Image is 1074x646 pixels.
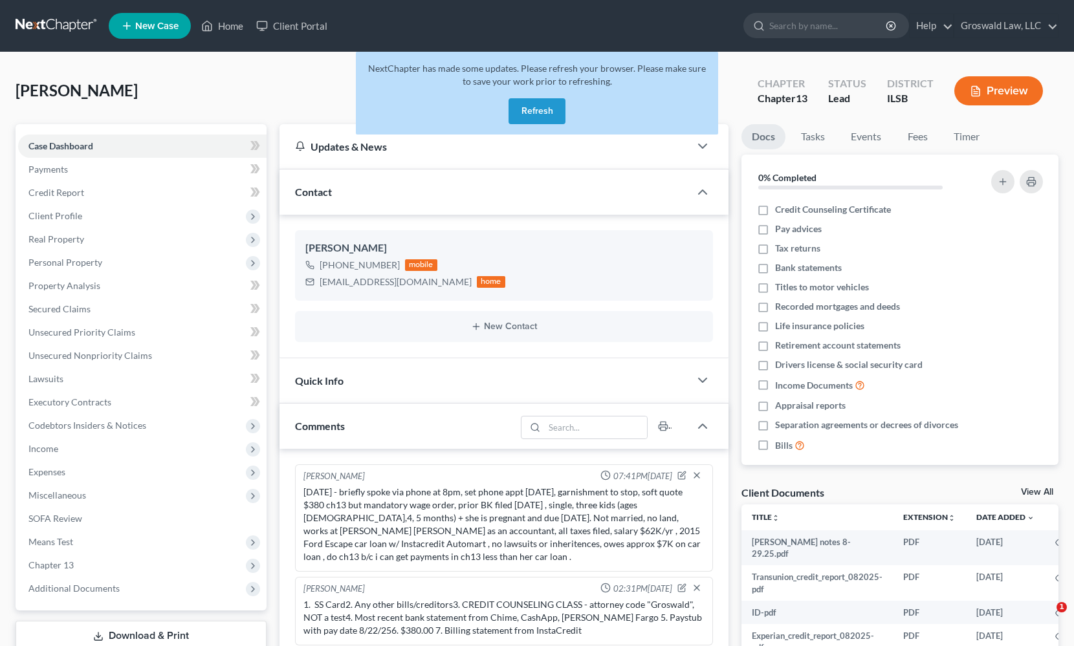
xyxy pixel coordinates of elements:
span: Unsecured Nonpriority Claims [28,350,152,361]
span: Unsecured Priority Claims [28,327,135,338]
button: Refresh [509,98,565,124]
a: Events [840,124,892,149]
span: Property Analysis [28,280,100,291]
div: mobile [405,259,437,271]
a: Fees [897,124,938,149]
span: Comments [295,420,345,432]
span: Expenses [28,466,65,477]
span: Executory Contracts [28,396,111,407]
div: Chapter [758,76,807,91]
span: Tax returns [775,242,820,255]
a: Date Added expand_more [976,512,1035,522]
span: Miscellaneous [28,490,86,501]
a: Tasks [791,124,835,149]
td: [DATE] [966,530,1045,566]
span: Titles to motor vehicles [775,281,869,294]
span: 1 [1057,602,1067,612]
span: Personal Property [28,257,102,268]
span: Lawsuits [28,373,63,384]
i: expand_more [1027,514,1035,522]
span: Bank statements [775,261,842,274]
span: New Case [135,21,179,31]
span: Income [28,443,58,454]
div: home [477,276,505,288]
span: NextChapter has made some updates. Please refresh your browser. Please make sure to save your wor... [368,63,706,87]
span: Credit Report [28,187,84,198]
span: Pay advices [775,222,822,235]
div: Status [828,76,866,91]
span: Means Test [28,536,73,547]
td: ID-pdf [741,601,893,624]
i: unfold_more [948,514,956,522]
span: SOFA Review [28,513,82,524]
a: Docs [741,124,785,149]
a: Unsecured Priority Claims [18,321,267,344]
a: SOFA Review [18,507,267,530]
span: 02:31PM[DATE] [613,583,672,595]
span: Income Documents [775,379,853,392]
td: [DATE] [966,601,1045,624]
i: unfold_more [772,514,780,522]
a: Home [195,14,250,38]
td: PDF [893,601,966,624]
iframe: Intercom live chat [1030,602,1061,633]
a: Case Dashboard [18,135,267,158]
div: [EMAIL_ADDRESS][DOMAIN_NAME] [320,275,472,288]
span: Codebtors Insiders & Notices [28,420,146,431]
a: Credit Report [18,181,267,204]
button: New Contact [305,321,703,332]
td: PDF [893,565,966,601]
a: Lawsuits [18,367,267,391]
a: Payments [18,158,267,181]
td: [PERSON_NAME] notes 8-29.25.pdf [741,530,893,566]
a: Unsecured Nonpriority Claims [18,344,267,367]
span: Life insurance policies [775,319,864,332]
a: Groswald Law, LLC [954,14,1058,38]
span: 13 [796,92,807,104]
div: [PERSON_NAME] [303,470,365,483]
a: View All [1021,488,1053,497]
span: Bills [775,439,793,452]
div: [PHONE_NUMBER] [320,259,400,272]
a: Client Portal [250,14,334,38]
span: [PERSON_NAME] [16,81,138,100]
span: Additional Documents [28,583,120,594]
a: Property Analysis [18,274,267,297]
strong: 0% Completed [758,172,816,183]
span: Contact [295,186,332,198]
span: Credit Counseling Certificate [775,203,891,216]
a: Help [910,14,953,38]
div: 1. SS Card2. Any other bills/creditors3. CREDIT COUNSELING CLASS - attorney code "Groswald", NOT ... [303,598,705,637]
div: ILSB [887,91,934,106]
td: [DATE] [966,565,1045,601]
span: Secured Claims [28,303,91,314]
span: Client Profile [28,210,82,221]
a: Executory Contracts [18,391,267,414]
a: Timer [943,124,990,149]
span: Appraisal reports [775,399,846,412]
span: 07:41PM[DATE] [613,470,672,482]
div: Client Documents [741,486,824,499]
span: Payments [28,164,68,175]
span: Quick Info [295,374,344,387]
a: Secured Claims [18,297,267,321]
a: Extensionunfold_more [903,512,956,522]
td: Transunion_credit_report_082025-pdf [741,565,893,601]
span: Real Property [28,233,84,244]
div: [DATE] - briefly spoke via phone at 8pm, set phone appt [DATE], garnishment to stop, soft quote $... [303,486,705,563]
input: Search... [545,416,648,438]
span: Retirement account statements [775,339,901,352]
div: Updates & News [295,140,674,153]
div: [PERSON_NAME] [305,241,703,256]
td: PDF [893,530,966,566]
div: Chapter [758,91,807,106]
span: Case Dashboard [28,140,93,151]
a: Titleunfold_more [752,512,780,522]
button: Preview [954,76,1043,105]
div: District [887,76,934,91]
span: Separation agreements or decrees of divorces [775,418,958,431]
span: Drivers license & social security card [775,358,923,371]
input: Search by name... [769,14,888,38]
div: Lead [828,91,866,106]
span: Recorded mortgages and deeds [775,300,900,313]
